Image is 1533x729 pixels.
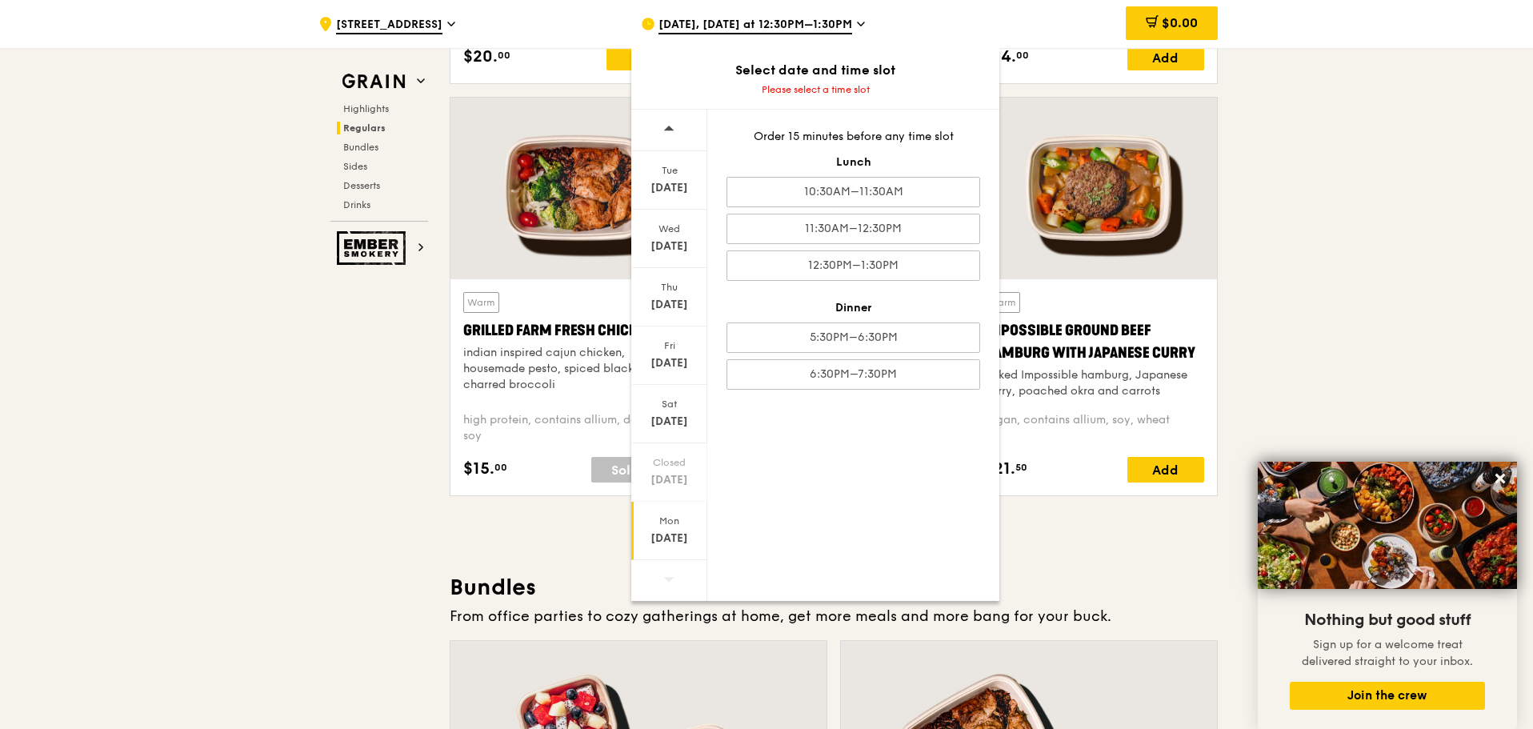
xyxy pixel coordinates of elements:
span: Regulars [343,122,386,134]
span: $0.00 [1162,15,1198,30]
div: baked Impossible hamburg, Japanese curry, poached okra and carrots [984,367,1204,399]
span: Sides [343,161,367,172]
div: 11:30AM–12:30PM [726,214,980,244]
div: Add [606,45,683,70]
div: Warm [463,292,499,313]
span: $14. [984,45,1016,69]
div: 12:30PM–1:30PM [726,250,980,281]
div: Mon [634,515,705,527]
span: Desserts [343,180,380,191]
div: Warm [984,292,1020,313]
div: [DATE] [634,414,705,430]
img: Ember Smokery web logo [337,231,410,265]
div: Grilled Farm Fresh Chicken [463,319,683,342]
span: $20. [463,45,498,69]
button: Join the crew [1290,682,1485,710]
img: DSC07876-Edit02-Large.jpeg [1258,462,1517,589]
span: 00 [494,461,507,474]
button: Close [1487,466,1513,491]
div: [DATE] [634,297,705,313]
img: Grain web logo [337,67,410,96]
div: high protein, contains allium, dairy, nuts, soy [463,412,683,444]
div: Order 15 minutes before any time slot [726,129,980,145]
span: 00 [1016,49,1029,62]
div: Select date and time slot [631,61,999,80]
span: 00 [498,49,510,62]
div: vegan, contains allium, soy, wheat [984,412,1204,444]
div: Dinner [726,300,980,316]
div: Add [1127,45,1204,70]
div: [DATE] [634,472,705,488]
span: Drinks [343,199,370,210]
span: Highlights [343,103,389,114]
div: 6:30PM–7:30PM [726,359,980,390]
div: Wed [634,222,705,235]
div: Sold out [591,457,683,483]
span: [DATE], [DATE] at 12:30PM–1:30PM [658,17,852,34]
div: [DATE] [634,180,705,196]
div: Tue [634,164,705,177]
div: Please select a time slot [631,83,999,96]
div: Lunch [726,154,980,170]
div: Add [1127,457,1204,483]
div: indian inspired cajun chicken, housemade pesto, spiced black rice, charred broccoli [463,345,683,393]
div: From office parties to cozy gatherings at home, get more meals and more bang for your buck. [450,605,1218,627]
div: Closed [634,456,705,469]
span: $15. [463,457,494,481]
div: Thu [634,281,705,294]
span: 50 [1015,461,1027,474]
div: Impossible Ground Beef Hamburg with Japanese Curry [984,319,1204,364]
div: 5:30PM–6:30PM [726,322,980,353]
span: Sign up for a welcome treat delivered straight to your inbox. [1302,638,1473,668]
div: Sat [634,398,705,411]
div: 10:30AM–11:30AM [726,177,980,207]
div: [DATE] [634,355,705,371]
span: Bundles [343,142,378,153]
div: [DATE] [634,531,705,547]
div: [DATE] [634,238,705,254]
h3: Bundles [450,573,1218,602]
span: Nothing but good stuff [1304,611,1471,630]
div: Fri [634,339,705,352]
span: [STREET_ADDRESS] [336,17,442,34]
